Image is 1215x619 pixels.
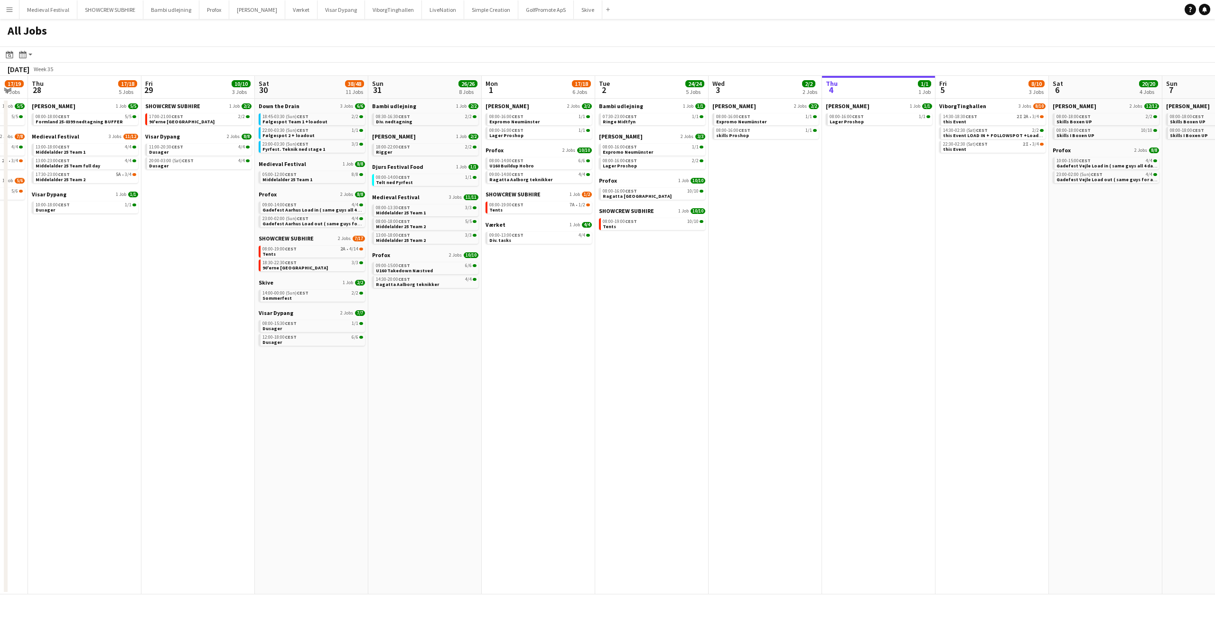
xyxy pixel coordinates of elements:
[1056,132,1094,139] span: Skills I Boxen UP
[1033,103,1046,109] span: 8/10
[1056,157,1157,168] a: 10:00-15:00CEST4/4Gadefest Vejle Load in ( same guys all 4 dates )
[1079,113,1091,120] span: CEST
[32,191,138,198] a: Visar Dypang1 Job1/1
[297,127,308,133] span: CEST
[372,163,423,170] span: Djurs Festival Food
[318,0,365,19] button: Visar Dypang
[852,113,864,120] span: CEST
[692,145,699,149] span: 1/1
[943,113,1044,124] a: 14:30-18:30CEST2I2A•3/4this Event
[486,191,592,221] div: SHOWCREW SUBHIRE1 Job1/208:00-19:00CEST7A•1/2Tents
[352,142,358,147] span: 3/3
[1141,128,1152,133] span: 10/10
[489,132,523,139] span: Lager Proshop
[297,113,308,120] span: CEST
[1017,114,1022,119] span: 2I
[603,119,636,125] span: Ringe Midtfyn
[1053,147,1159,185] div: Profox2 Jobs8/810:00-15:00CEST4/4Gadefest Vejle Load in ( same guys all 4 dates )23:00-02:00 (Sun...
[262,141,363,152] a: 23:00-03:30 (Sun)CEST3/3Fyrfest. Teknik ned stage 1
[259,191,365,198] a: Profox2 Jobs8/8
[574,0,602,19] button: Skive
[1053,147,1071,154] span: Profox
[376,114,410,119] span: 08:30-16:30
[1091,171,1103,177] span: CEST
[19,0,77,19] button: Medieval Festival
[259,160,365,167] a: Medieval Festival1 Job8/8
[238,158,245,163] span: 4/4
[398,113,410,120] span: CEST
[149,158,194,163] span: 20:00-03:00 (Sat)
[1053,102,1159,147] div: [PERSON_NAME]2 Jobs12/1208:00-18:00CEST2/2Skills Boxen UP08:00-18:00CEST10/10Skills I Boxen UP
[976,127,988,133] span: CEST
[365,0,422,19] button: ViborgTinghallen
[489,127,590,138] a: 08:00-16:00CEST1/1Lager Proshop
[687,189,699,194] span: 10/10
[625,144,637,150] span: CEST
[489,172,523,177] span: 09:00-14:00
[943,119,966,125] span: this Event
[716,127,817,138] a: 08:00-16:00CEST1/1skills Proshop
[465,175,472,180] span: 1/1
[809,103,819,109] span: 2/2
[919,114,925,119] span: 1/1
[32,191,138,215] div: Visar Dypang1 Job1/110:00-18:00CEST1/1Dusager
[716,132,749,139] span: skills Proshop
[603,158,637,163] span: 08:00-16:00
[242,134,252,139] span: 8/8
[512,157,523,164] span: CEST
[398,174,410,180] span: CEST
[36,114,70,119] span: 08:00-18:00
[943,142,988,147] span: 22:30-02:30 (Sat)
[259,160,306,167] span: Medieval Festival
[2,103,13,109] span: 1 Job
[262,114,308,119] span: 18:45-03:30 (Sun)
[376,119,412,125] span: Div. nedtagning
[826,102,932,110] a: [PERSON_NAME]1 Job1/1
[116,172,121,177] span: 5A
[285,0,318,19] button: Værket
[376,113,477,124] a: 08:30-16:30CEST2/2Div. nedtagning
[603,144,703,155] a: 08:00-16:00CEST1/1Expromo Neumünster
[1170,132,1208,139] span: Skills I Boxen UP
[1056,172,1103,177] span: 23:00-02:00 (Sun)
[1146,172,1152,177] span: 4/4
[486,147,592,191] div: Profox2 Jobs10/1008:00-14:00CEST6/6U160 Buildup Hobro09:00-14:00CEST4/4Ragatta Aalborg teknikker
[683,103,693,109] span: 1 Job
[826,102,932,127] div: [PERSON_NAME]1 Job1/108:00-16:00CEST1/1Lager Proshop
[599,177,617,184] span: Profox
[805,114,812,119] span: 1/1
[625,188,637,194] span: CEST
[1056,113,1157,124] a: 08:00-18:00CEST2/2Skills Boxen UP
[58,157,70,164] span: CEST
[2,178,13,184] span: 1 Job
[599,102,705,133] div: Bambi udlejning1 Job1/107:30-23:00CEST1/1Ringe Midtfyn
[123,134,138,139] span: 11/12
[58,144,70,150] span: CEST
[1032,114,1039,119] span: 3/4
[372,163,478,170] a: Djurs Festival Food1 Job1/1
[603,163,637,169] span: Lager Proshop
[262,171,363,182] a: 05:00-12:00CEST8/8Middelalder 25 Team 1
[695,103,705,109] span: 1/1
[149,145,183,149] span: 11:00-20:30
[422,0,464,19] button: LiveNation
[599,133,705,140] a: [PERSON_NAME]2 Jobs3/3
[943,141,1044,152] a: 22:30-02:30 (Sat)CEST2I•3/4this Event
[125,158,131,163] span: 4/4
[1149,148,1159,153] span: 8/8
[599,177,705,207] div: Profox1 Job10/1008:00-16:00CEST10/10Ragatta [GEOGRAPHIC_DATA]
[398,144,410,150] span: CEST
[939,102,1046,155] div: ViborgTinghallen3 Jobs8/1014:30-18:30CEST2I2A•3/4this Event14:30-02:30 (Sat)CEST2/2this Event LOA...
[599,102,705,110] a: Bambi udlejning1 Job1/1
[943,132,1047,139] span: this Event LOAD IN + FOLLOWSPOT +Loadout
[227,134,240,139] span: 2 Jobs
[2,158,8,163] span: 2I
[1056,163,1163,169] span: Gadefest Vejle Load in ( same guys all 4 dates )
[489,171,590,182] a: 09:00-14:00CEST4/4Ragatta Aalborg teknikker
[259,191,277,198] span: Profox
[352,114,358,119] span: 2/2
[182,157,194,164] span: CEST
[340,103,353,109] span: 3 Jobs
[376,174,477,185] a: 08:00-14:00CEST1/1Telt ned Fyrfest
[199,0,229,19] button: Profox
